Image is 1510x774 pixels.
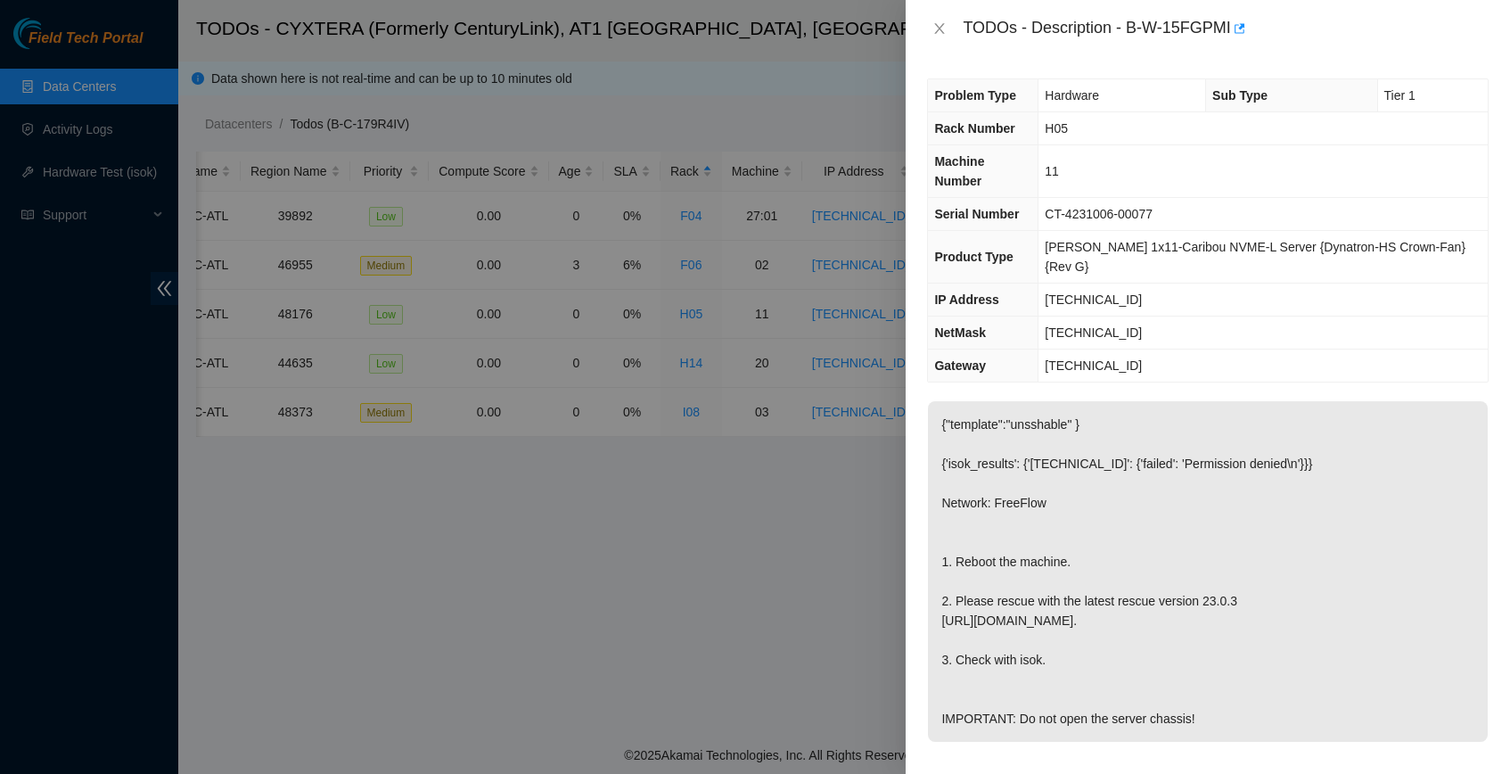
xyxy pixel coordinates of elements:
div: TODOs - Description - B-W-15FGPMI [963,14,1489,43]
button: Close [927,21,952,37]
span: NetMask [934,325,986,340]
span: [PERSON_NAME] 1x11-Caribou NVME-L Server {Dynatron-HS Crown-Fan}{Rev G} [1045,240,1465,274]
span: CT-4231006-00077 [1045,207,1153,221]
span: IP Address [934,292,998,307]
span: Rack Number [934,121,1014,136]
span: Problem Type [934,88,1016,103]
span: Tier 1 [1384,88,1416,103]
span: Product Type [934,250,1013,264]
span: Gateway [934,358,986,373]
span: [TECHNICAL_ID] [1045,358,1142,373]
span: Sub Type [1212,88,1268,103]
span: Machine Number [934,154,984,188]
span: Hardware [1045,88,1099,103]
span: Serial Number [934,207,1019,221]
span: H05 [1045,121,1068,136]
span: [TECHNICAL_ID] [1045,325,1142,340]
span: close [932,21,947,36]
span: 11 [1045,164,1059,178]
p: {"template":"unsshable" } {'isok_results': {'[TECHNICAL_ID]': {'failed': 'Permission denied\n'}}}... [928,401,1488,742]
span: [TECHNICAL_ID] [1045,292,1142,307]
